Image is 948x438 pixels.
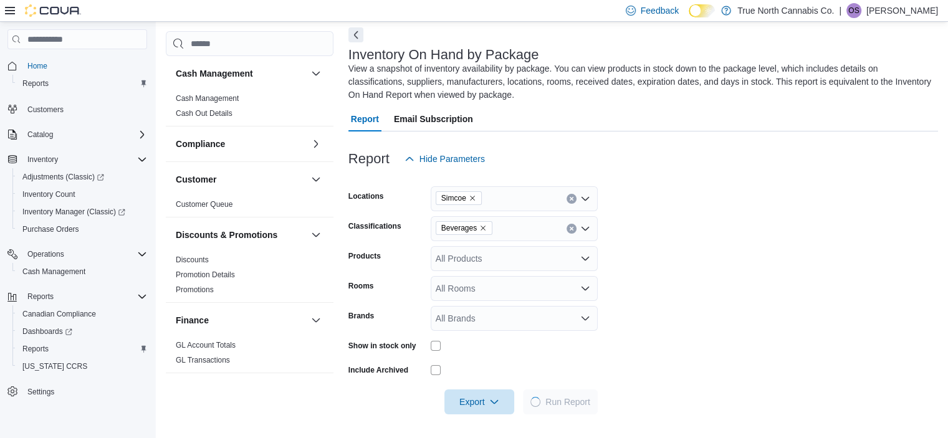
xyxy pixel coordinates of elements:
p: True North Cannabis Co. [737,3,834,18]
span: Cash Management [17,264,147,279]
span: Reports [22,79,49,88]
label: Rooms [348,281,374,291]
label: Locations [348,191,384,201]
a: Promotions [176,285,214,294]
button: Reports [12,340,152,358]
button: Customer [309,172,323,187]
a: Customer Queue [176,200,232,209]
span: Beverages [441,222,477,234]
button: Open list of options [580,283,590,293]
a: Inventory Manager (Classic) [17,204,130,219]
span: Home [22,58,147,74]
span: Inventory Count [22,189,75,199]
button: Operations [2,245,152,263]
span: Purchase Orders [22,224,79,234]
button: Export [444,389,514,414]
button: Compliance [176,138,306,150]
h3: Inventory On Hand by Package [348,47,539,62]
span: Reports [22,344,49,354]
a: Cash Management [176,94,239,103]
span: Washington CCRS [17,359,147,374]
a: Inventory Manager (Classic) [12,203,152,221]
button: Reports [2,288,152,305]
span: Adjustments (Classic) [17,169,147,184]
button: Cash Management [12,263,152,280]
span: Reports [22,289,147,304]
a: Promotion Details [176,270,235,279]
span: Canadian Compliance [17,307,147,321]
a: Inventory Count [17,187,80,202]
span: Run Report [545,396,590,408]
a: Adjustments (Classic) [17,169,109,184]
button: Finance [176,314,306,326]
span: Dashboards [17,324,147,339]
span: Simcoe [436,191,482,205]
div: Customer [166,197,333,217]
span: Settings [22,384,147,399]
span: Home [27,61,47,71]
img: Cova [25,4,81,17]
a: Dashboards [12,323,152,340]
span: Reports [17,76,147,91]
span: Reports [17,341,147,356]
span: Hide Parameters [419,153,485,165]
button: Inventory [2,151,152,168]
span: Catalog [22,127,147,142]
h3: Customer [176,173,216,186]
div: Finance [166,338,333,373]
button: LoadingRun Report [523,389,598,414]
span: Inventory Manager (Classic) [22,207,125,217]
span: Operations [22,247,147,262]
span: Report [351,107,379,131]
span: Adjustments (Classic) [22,172,104,182]
button: Reports [12,75,152,92]
a: Reports [17,76,54,91]
a: Cash Out Details [176,109,232,118]
button: Remove Beverages from selection in this group [479,224,487,232]
span: Cash Management [176,93,239,103]
button: Open list of options [580,254,590,264]
span: Cash Out Details [176,108,232,118]
h3: Report [348,151,390,166]
span: Customer Queue [176,199,232,209]
span: Export [452,389,507,414]
button: Open list of options [580,224,590,234]
a: Purchase Orders [17,222,84,237]
p: [PERSON_NAME] [866,3,938,18]
label: Products [348,251,381,261]
a: GL Transactions [176,356,230,364]
a: Home [22,59,52,74]
span: Discounts [176,255,209,265]
button: Cash Management [309,66,323,81]
a: Cash Management [17,264,90,279]
button: Remove Simcoe from selection in this group [469,194,476,202]
span: Email Subscription [394,107,473,131]
a: Reports [17,341,54,356]
h3: Compliance [176,138,225,150]
span: Feedback [641,4,679,17]
a: Customers [22,102,69,117]
button: Home [2,57,152,75]
div: View a snapshot of inventory availability by package. You can view products in stock down to the ... [348,62,932,102]
span: Cash Management [22,267,85,277]
button: Open list of options [580,313,590,323]
button: Inventory Count [12,186,152,203]
a: Discounts [176,255,209,264]
button: Settings [2,383,152,401]
button: Inventory [22,152,63,167]
span: Inventory [27,155,58,164]
h3: Finance [176,314,209,326]
span: Simcoe [441,192,466,204]
div: Discounts & Promotions [166,252,333,302]
button: Inventory [309,383,323,398]
button: Reports [22,289,59,304]
a: Settings [22,384,59,399]
nav: Complex example [7,52,147,433]
button: Cash Management [176,67,306,80]
span: Reports [27,292,54,302]
span: Customers [27,105,64,115]
h3: Cash Management [176,67,253,80]
button: Open list of options [580,194,590,204]
span: Beverages [436,221,492,235]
